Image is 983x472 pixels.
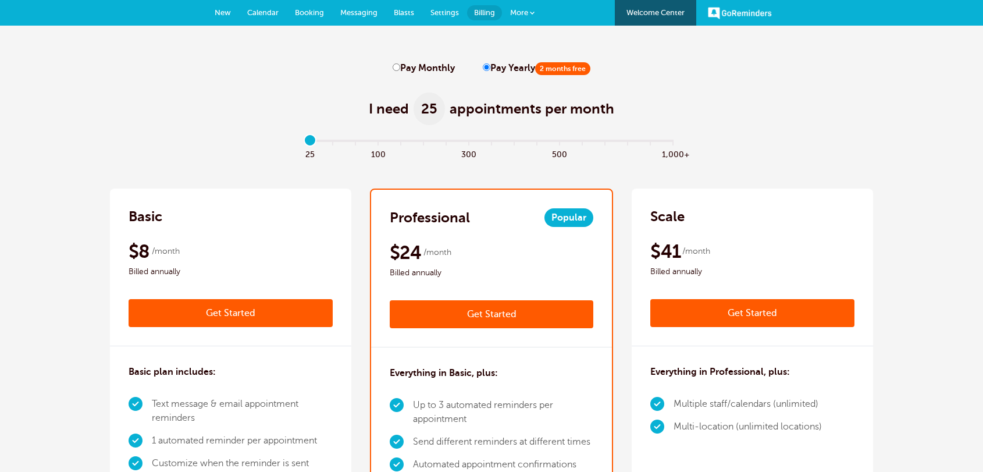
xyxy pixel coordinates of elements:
span: /month [423,246,451,260]
li: 1 automated reminder per appointment [152,430,333,452]
a: Get Started [129,299,333,327]
span: Billed annually [650,265,854,279]
h3: Basic plan includes: [129,365,216,379]
span: Billed annually [129,265,333,279]
label: Pay Yearly [483,63,590,74]
span: 300 [458,147,480,160]
span: 100 [367,147,390,160]
a: Get Started [650,299,854,327]
h2: Professional [390,208,470,227]
h2: Basic [129,207,162,226]
span: 500 [549,147,571,160]
span: Popular [544,208,593,227]
span: 2 months free [535,62,590,75]
li: Send different reminders at different times [413,431,594,453]
span: $24 [390,241,422,264]
h3: Everything in Basic, plus: [390,366,498,380]
li: Multi-location (unlimited locations) [674,416,822,438]
h2: Scale [650,207,685,226]
span: /month [682,244,710,258]
span: Billing [474,8,495,17]
span: Booking [295,8,324,17]
span: 25 [299,147,322,160]
span: New [215,8,231,17]
span: $41 [650,240,681,263]
input: Pay Monthly [393,63,400,71]
span: Settings [430,8,459,17]
span: Calendar [247,8,279,17]
span: I need [369,100,409,118]
li: Up to 3 automated reminders per appointment [413,394,594,431]
span: $8 [129,240,150,263]
span: appointments per month [450,100,614,118]
label: Pay Monthly [393,63,455,74]
span: /month [152,244,180,258]
span: Messaging [340,8,377,17]
li: Multiple staff/calendars (unlimited) [674,393,822,416]
li: Text message & email appointment reminders [152,393,333,430]
input: Pay Yearly2 months free [483,63,490,71]
span: Blasts [394,8,414,17]
span: 1,000+ [662,147,685,160]
h3: Everything in Professional, plus: [650,365,790,379]
span: More [510,8,528,17]
span: Billed annually [390,266,594,280]
a: Billing [467,5,502,20]
span: 25 [414,93,445,125]
a: Get Started [390,300,594,328]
